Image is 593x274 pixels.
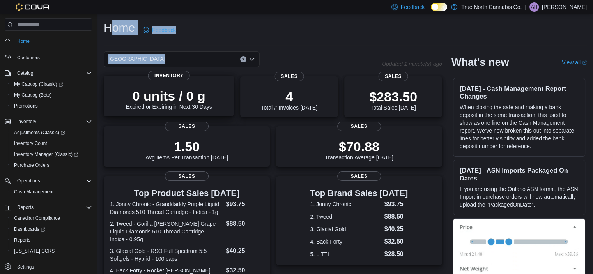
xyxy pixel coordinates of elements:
[11,101,92,111] span: Promotions
[2,261,95,272] button: Settings
[8,235,95,246] button: Reports
[8,213,95,224] button: Canadian Compliance
[14,176,43,186] button: Operations
[14,52,92,62] span: Customers
[17,204,34,210] span: Reports
[110,220,223,243] dt: 2. Tweed - Gorilla [PERSON_NAME] Grape Liquid Diamonds 510 Thread Cartridge - Indica - 0.95g
[140,22,179,38] a: Feedback
[11,225,48,234] a: Dashboards
[104,20,135,35] h1: Home
[384,212,408,221] dd: $88.50
[310,238,381,246] dt: 4. Back Forty
[226,200,263,209] dd: $93.75
[11,246,92,256] span: Washington CCRS
[17,264,34,270] span: Settings
[11,90,92,100] span: My Catalog (Beta)
[14,226,45,232] span: Dashboards
[14,162,50,168] span: Purchase Orders
[11,225,92,234] span: Dashboards
[126,88,212,104] p: 0 units / 0 g
[369,89,417,104] p: $283.50
[382,61,442,67] p: Updated 1 minute(s) ago
[431,3,447,11] input: Dark Mode
[261,89,317,111] div: Total # Invoices [DATE]
[14,151,78,157] span: Inventory Manager (Classic)
[14,248,55,254] span: [US_STATE] CCRS
[165,122,209,131] span: Sales
[460,103,579,150] p: When closing the safe and making a bank deposit in the same transaction, this used to show as one...
[384,237,408,246] dd: $32.50
[11,161,92,170] span: Purchase Orders
[261,89,317,104] p: 4
[8,138,95,149] button: Inventory Count
[14,189,53,195] span: Cash Management
[14,117,92,126] span: Inventory
[14,69,92,78] span: Catalog
[14,203,37,212] button: Reports
[562,59,587,65] a: View allExternal link
[369,89,417,111] div: Total Sales [DATE]
[460,166,579,182] h3: [DATE] - ASN Imports Packaged On Dates
[8,224,95,235] a: Dashboards
[310,200,381,208] dt: 1. Jonny Chronic
[2,202,95,213] button: Reports
[2,35,95,47] button: Home
[451,56,509,69] h2: What's new
[11,150,92,159] span: Inventory Manager (Classic)
[14,176,92,186] span: Operations
[14,262,37,272] a: Settings
[14,262,92,272] span: Settings
[310,250,381,258] dt: 5. LITTI
[2,116,95,127] button: Inventory
[401,3,425,11] span: Feedback
[14,129,65,136] span: Adjustments (Classic)
[226,246,263,256] dd: $40.25
[11,235,34,245] a: Reports
[11,187,57,196] a: Cash Management
[274,72,304,81] span: Sales
[8,101,95,111] button: Promotions
[110,247,223,263] dt: 3. Glacial Gold - RSO Full Spectrum 5:5 Softgels - Hybrid - 100 caps
[2,68,95,79] button: Catalog
[11,187,92,196] span: Cash Management
[110,200,223,216] dt: 1. Jonny Chronic - Granddaddy Purple Liquid Diamonds 510 Thread Cartridge - Indica - 1g
[542,2,587,12] p: [PERSON_NAME]
[11,128,92,137] span: Adjustments (Classic)
[226,219,263,228] dd: $88.50
[152,26,176,34] span: Feedback
[145,139,228,154] p: 1.50
[582,60,587,65] svg: External link
[8,160,95,171] button: Purchase Orders
[11,235,92,245] span: Reports
[14,81,63,87] span: My Catalog (Classic)
[379,72,408,81] span: Sales
[11,139,50,148] a: Inventory Count
[17,118,36,125] span: Inventory
[14,36,92,46] span: Home
[460,85,579,100] h3: [DATE] - Cash Management Report Changes
[337,122,381,131] span: Sales
[145,139,228,161] div: Avg Items Per Transaction [DATE]
[108,54,165,64] span: [GEOGRAPHIC_DATA]
[310,189,408,198] h3: Top Brand Sales [DATE]
[11,139,92,148] span: Inventory Count
[461,2,522,12] p: True North Cannabis Co.
[11,128,68,137] a: Adjustments (Classic)
[14,53,43,62] a: Customers
[11,214,92,223] span: Canadian Compliance
[2,175,95,186] button: Operations
[525,2,526,12] p: |
[325,139,393,154] p: $70.88
[14,69,36,78] button: Catalog
[11,90,55,100] a: My Catalog (Beta)
[8,127,95,138] a: Adjustments (Classic)
[17,55,40,61] span: Customers
[529,2,539,12] div: Ange Hurshman
[11,101,41,111] a: Promotions
[148,71,190,80] span: Inventory
[8,149,95,160] a: Inventory Manager (Classic)
[14,37,33,46] a: Home
[337,171,381,181] span: Sales
[325,139,393,161] div: Transaction Average [DATE]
